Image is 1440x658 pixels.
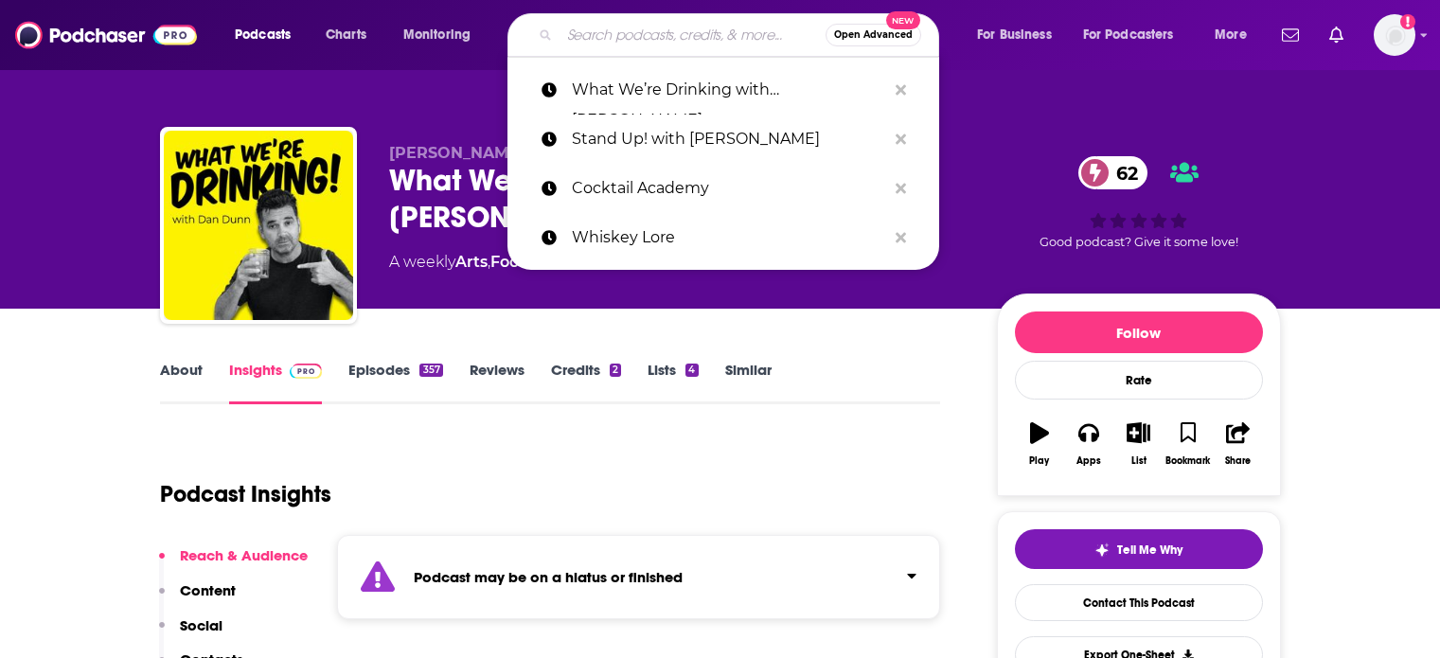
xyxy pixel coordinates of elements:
[1131,455,1147,467] div: List
[1225,455,1251,467] div: Share
[507,164,939,213] a: Cocktail Academy
[222,20,315,50] button: open menu
[572,65,886,115] p: What We’re Drinking with Dan Dunn
[1015,311,1263,353] button: Follow
[1015,410,1064,478] button: Play
[1113,410,1163,478] button: List
[348,361,442,404] a: Episodes357
[964,20,1076,50] button: open menu
[1015,361,1263,400] div: Rate
[313,20,378,50] a: Charts
[977,22,1052,48] span: For Business
[160,480,331,508] h1: Podcast Insights
[834,30,913,40] span: Open Advanced
[470,361,524,404] a: Reviews
[826,24,921,46] button: Open AdvancedNew
[525,13,957,57] div: Search podcasts, credits, & more...
[488,253,490,271] span: ,
[1201,20,1271,50] button: open menu
[455,253,488,271] a: Arts
[1094,542,1110,558] img: tell me why sparkle
[685,364,698,377] div: 4
[159,546,308,581] button: Reach & Audience
[507,115,939,164] a: Stand Up! with [PERSON_NAME]
[159,581,236,616] button: Content
[572,115,886,164] p: Stand Up! with Pete Dominick
[572,164,886,213] p: Cocktail Academy
[507,213,939,262] a: Whiskey Lore
[403,22,471,48] span: Monitoring
[1015,529,1263,569] button: tell me why sparkleTell Me Why
[1015,584,1263,621] a: Contact This Podcast
[1213,410,1262,478] button: Share
[1083,22,1174,48] span: For Podcasters
[507,65,939,115] a: What We’re Drinking with [PERSON_NAME]
[1374,14,1415,56] span: Logged in as MackenzieCollier
[160,361,203,404] a: About
[1374,14,1415,56] button: Show profile menu
[180,616,222,634] p: Social
[610,364,621,377] div: 2
[15,17,197,53] img: Podchaser - Follow, Share and Rate Podcasts
[725,361,772,404] a: Similar
[1071,20,1201,50] button: open menu
[1322,19,1351,51] a: Show notifications dropdown
[490,253,529,271] a: Food
[180,546,308,564] p: Reach & Audience
[560,20,826,50] input: Search podcasts, credits, & more...
[164,131,353,320] img: What We're Drinking with Dan Dunn
[572,213,886,262] p: Whiskey Lore
[389,144,524,162] span: [PERSON_NAME]
[290,364,323,379] img: Podchaser Pro
[337,535,941,619] section: Click to expand status details
[326,22,366,48] span: Charts
[1374,14,1415,56] img: User Profile
[886,11,920,29] span: New
[997,144,1281,261] div: 62Good podcast? Give it some love!
[1164,410,1213,478] button: Bookmark
[1076,455,1101,467] div: Apps
[1097,156,1147,189] span: 62
[419,364,442,377] div: 357
[1078,156,1147,189] a: 62
[1165,455,1210,467] div: Bookmark
[414,568,683,586] strong: Podcast may be on a hiatus or finished
[389,251,676,274] div: A weekly podcast
[1117,542,1182,558] span: Tell Me Why
[551,361,621,404] a: Credits2
[390,20,495,50] button: open menu
[1215,22,1247,48] span: More
[229,361,323,404] a: InsightsPodchaser Pro
[1400,14,1415,29] svg: Add a profile image
[235,22,291,48] span: Podcasts
[180,581,236,599] p: Content
[648,361,698,404] a: Lists4
[1064,410,1113,478] button: Apps
[1029,455,1049,467] div: Play
[1040,235,1238,249] span: Good podcast? Give it some love!
[1274,19,1307,51] a: Show notifications dropdown
[159,616,222,651] button: Social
